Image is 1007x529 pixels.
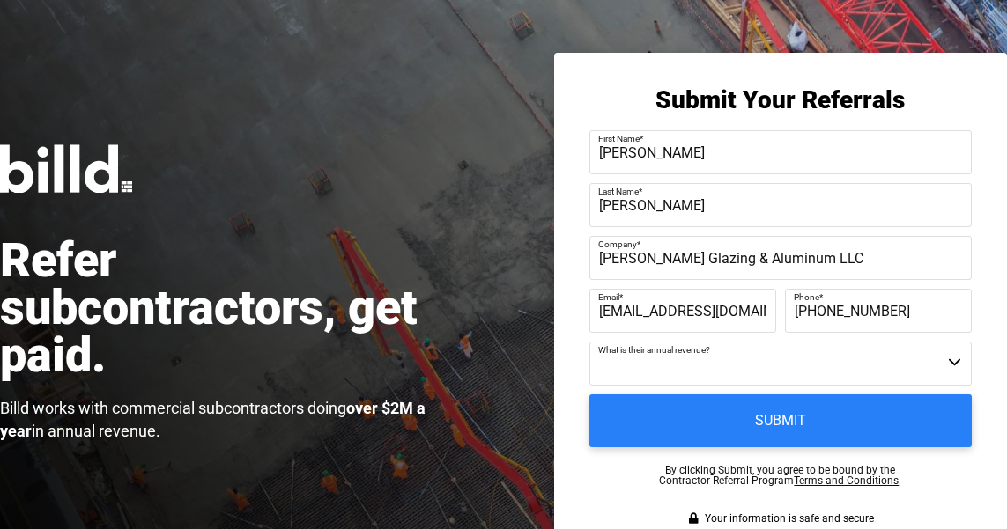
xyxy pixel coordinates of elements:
[700,512,874,525] span: Your information is safe and secure
[794,292,819,302] span: Phone
[647,465,914,486] p: By clicking Submit, you agree to be bound by the Contractor Referral Program .
[794,474,899,487] a: Terms and Conditions
[655,88,905,113] h3: Submit Your Referrals
[589,394,972,447] input: Submit
[598,239,637,249] span: Company
[598,187,639,196] span: Last Name
[598,134,640,143] span: First Name
[598,292,619,302] span: Email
